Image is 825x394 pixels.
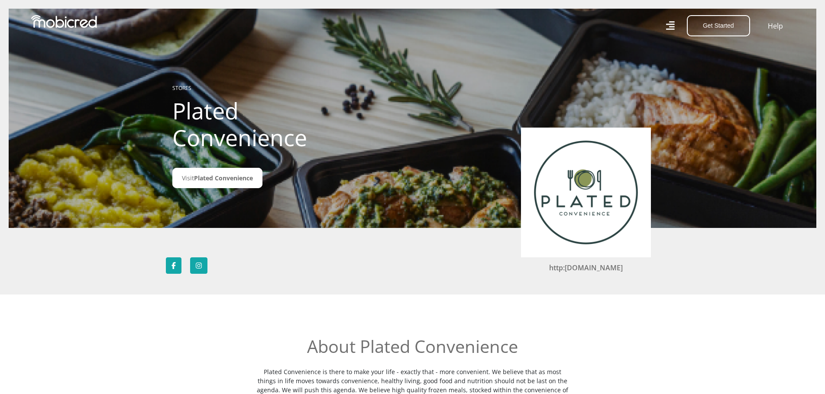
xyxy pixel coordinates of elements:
[549,263,623,272] a: http:[DOMAIN_NAME]
[172,168,262,188] a: VisitPlated Convenience
[166,257,181,274] a: Follow Plated Convenience on Facebook
[172,97,365,151] h1: Plated Convenience
[767,20,783,32] a: Help
[194,174,253,182] span: Plated Convenience
[255,336,571,357] h2: About Plated Convenience
[687,15,750,36] button: Get Started
[31,15,97,28] img: Mobicred
[190,257,207,274] a: Follow Plated Convenience on Instagram
[534,141,638,244] img: Plated Convenience
[172,84,191,92] a: STORES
